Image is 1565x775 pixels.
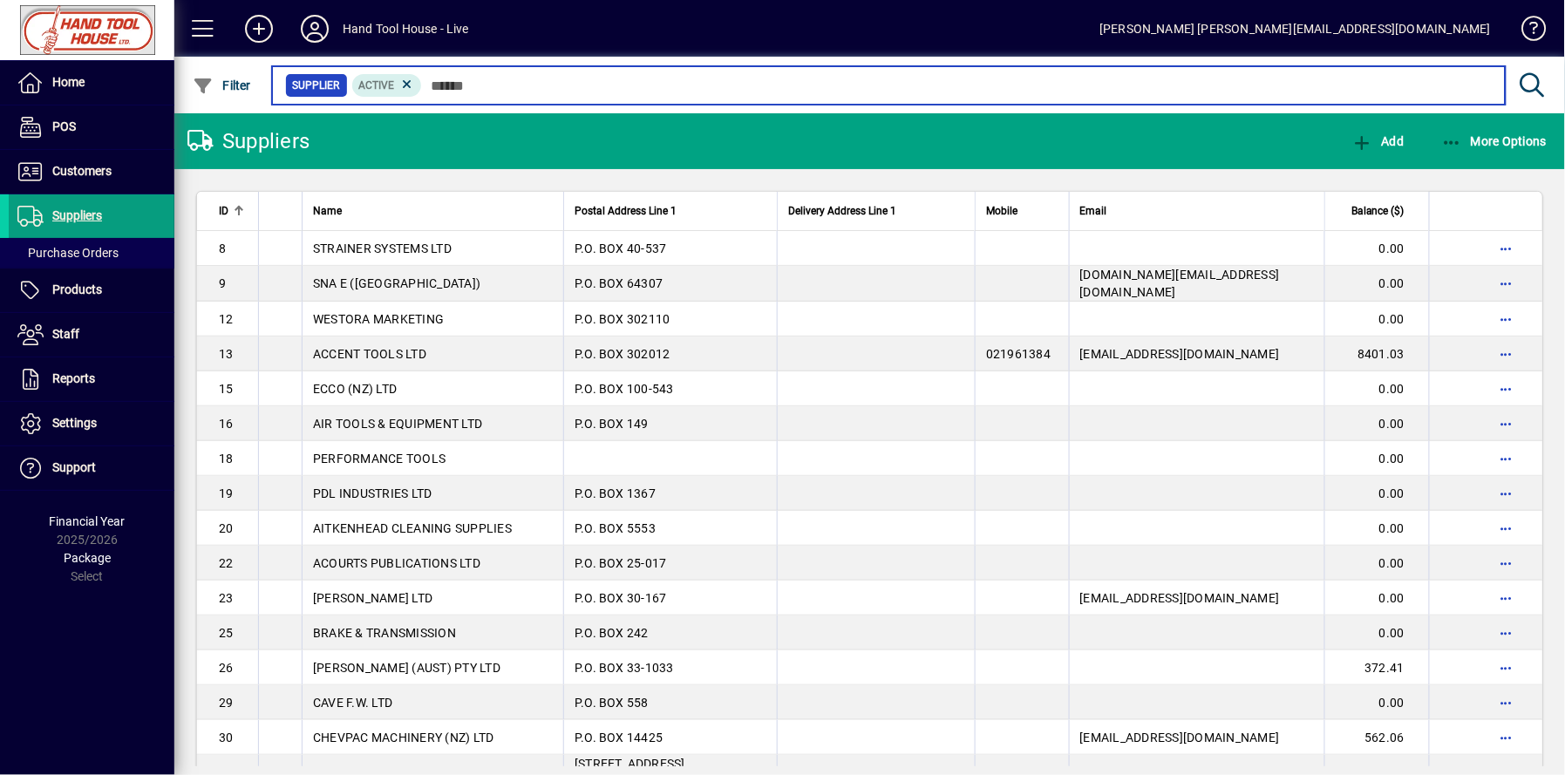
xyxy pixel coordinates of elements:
span: Customers [52,164,112,178]
button: More options [1493,584,1521,612]
button: More options [1493,479,1521,507]
span: Email [1080,201,1107,221]
td: 0.00 [1324,476,1429,511]
span: 12 [219,312,234,326]
button: More options [1493,269,1521,297]
span: Name [313,201,342,221]
div: Email [1080,201,1314,221]
span: P.O. BOX 100-543 [575,382,674,396]
span: Add [1351,134,1404,148]
button: More options [1493,445,1521,472]
div: Balance ($) [1336,201,1420,221]
span: 18 [219,452,234,466]
a: Products [9,269,174,312]
span: P.O. BOX 25-017 [575,556,667,570]
a: Staff [9,313,174,357]
a: Reports [9,357,174,401]
td: 372.41 [1324,650,1429,685]
span: P.O. BOX 242 [575,626,649,640]
span: Support [52,460,96,474]
span: Financial Year [50,514,126,528]
span: ACOURTS PUBLICATIONS LTD [313,556,480,570]
a: Settings [9,402,174,445]
span: P.O. BOX 302012 [575,347,670,361]
span: CAVE F.W. LTD [313,696,392,710]
mat-chip: Activation Status: Active [352,74,422,97]
span: Staff [52,327,79,341]
span: [EMAIL_ADDRESS][DOMAIN_NAME] [1080,347,1280,361]
a: Purchase Orders [9,238,174,268]
span: Balance ($) [1351,201,1405,221]
span: PDL INDUSTRIES LTD [313,486,432,500]
span: PERFORMANCE TOOLS [313,452,446,466]
button: Add [1347,126,1408,157]
td: 0.00 [1324,406,1429,441]
div: [PERSON_NAME] [PERSON_NAME][EMAIL_ADDRESS][DOMAIN_NAME] [1099,15,1491,43]
span: 20 [219,521,234,535]
span: AIR TOOLS & EQUIPMENT LTD [313,417,482,431]
span: ID [219,201,228,221]
span: Postal Address Line 1 [575,201,677,221]
td: 0.00 [1324,441,1429,476]
td: 0.00 [1324,302,1429,337]
button: More options [1493,235,1521,262]
span: CHEVPAC MACHINERY (NZ) LTD [313,731,494,744]
span: ECCO (NZ) LTD [313,382,397,396]
td: 0.00 [1324,511,1429,546]
div: Suppliers [187,127,310,155]
span: STRAINER SYSTEMS LTD [313,241,452,255]
span: P.O. BOX 30-167 [575,591,667,605]
span: 19 [219,486,234,500]
span: 30 [219,731,234,744]
button: More options [1493,514,1521,542]
span: Package [64,551,111,565]
span: Active [359,79,395,92]
span: [EMAIL_ADDRESS][DOMAIN_NAME] [1080,591,1280,605]
button: More options [1493,410,1521,438]
td: 0.00 [1324,231,1429,266]
span: 021961384 [986,347,1051,361]
span: [PERSON_NAME] (AUST) PTY LTD [313,661,500,675]
span: 8 [219,241,226,255]
span: AITKENHEAD CLEANING SUPPLIES [313,521,512,535]
button: More options [1493,549,1521,577]
span: WESTORA MARKETING [313,312,444,326]
span: Supplier [293,77,340,94]
a: Support [9,446,174,490]
a: Home [9,61,174,105]
span: 25 [219,626,234,640]
span: P.O. BOX 33-1033 [575,661,674,675]
button: More options [1493,724,1521,751]
span: P.O. BOX 558 [575,696,649,710]
div: Hand Tool House - Live [343,15,469,43]
span: 22 [219,556,234,570]
span: Mobile [986,201,1017,221]
span: POS [52,119,76,133]
button: More options [1493,654,1521,682]
a: Customers [9,150,174,194]
td: 0.00 [1324,685,1429,720]
button: More options [1493,619,1521,647]
span: 23 [219,591,234,605]
td: 0.00 [1324,371,1429,406]
span: ACCENT TOOLS LTD [313,347,426,361]
div: Name [313,201,553,221]
span: [PERSON_NAME] LTD [313,591,432,605]
span: Purchase Orders [17,246,119,260]
span: 9 [219,276,226,290]
td: 0.00 [1324,266,1429,302]
span: More Options [1441,134,1548,148]
td: 0.00 [1324,581,1429,615]
span: P.O. BOX 149 [575,417,649,431]
a: POS [9,105,174,149]
button: Profile [287,13,343,44]
span: [DOMAIN_NAME][EMAIL_ADDRESS][DOMAIN_NAME] [1080,268,1280,299]
span: P.O. BOX 1367 [575,486,656,500]
td: 8401.03 [1324,337,1429,371]
span: P.O. BOX 64307 [575,276,663,290]
td: 0.00 [1324,615,1429,650]
button: More options [1493,305,1521,333]
span: BRAKE & TRANSMISSION [313,626,456,640]
button: More options [1493,689,1521,717]
span: P.O. BOX 40-537 [575,241,667,255]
